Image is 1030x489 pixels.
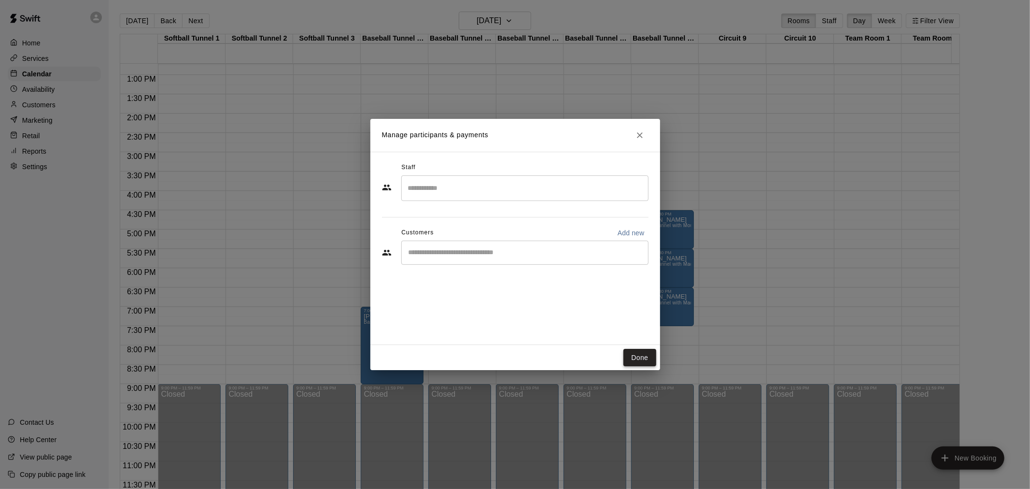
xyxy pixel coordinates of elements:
[631,127,649,144] button: Close
[401,175,649,201] div: Search staff
[401,225,434,241] span: Customers
[623,349,656,367] button: Done
[382,248,392,258] svg: Customers
[401,241,649,265] div: Start typing to search customers...
[614,225,649,241] button: Add new
[401,160,415,175] span: Staff
[382,183,392,192] svg: Staff
[382,130,489,140] p: Manage participants & payments
[618,228,645,238] p: Add new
